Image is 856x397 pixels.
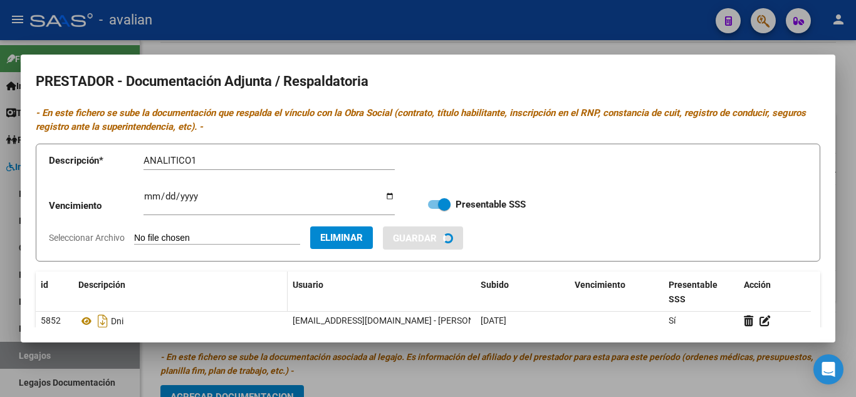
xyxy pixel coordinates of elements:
[481,280,509,290] span: Subido
[36,70,820,93] h2: PRESTADOR - Documentación Adjunta / Respaldatoria
[456,199,526,210] strong: Presentable SSS
[49,199,144,213] p: Vencimiento
[813,354,843,384] div: Open Intercom Messenger
[744,280,771,290] span: Acción
[669,280,718,304] span: Presentable SSS
[575,280,625,290] span: Vencimiento
[476,272,570,313] datatable-header-cell: Subido
[41,315,61,326] span: 5852
[481,315,506,326] span: [DATE]
[393,233,437,244] span: Guardar
[320,232,363,243] span: Eliminar
[41,280,48,290] span: id
[293,280,323,290] span: Usuario
[739,272,801,313] datatable-header-cell: Acción
[669,315,676,326] span: Sí
[73,272,288,313] datatable-header-cell: Descripción
[383,226,463,250] button: Guardar
[664,272,739,313] datatable-header-cell: Presentable SSS
[570,272,664,313] datatable-header-cell: Vencimiento
[293,315,505,326] span: [EMAIL_ADDRESS][DOMAIN_NAME] - [PERSON_NAME]
[36,272,73,313] datatable-header-cell: id
[310,226,373,249] button: Eliminar
[49,154,144,168] p: Descripción
[78,280,125,290] span: Descripción
[36,107,806,133] i: - En este fichero se sube la documentación que respalda el vínculo con la Obra Social (contrato, ...
[49,233,125,243] span: Seleccionar Archivo
[288,272,476,313] datatable-header-cell: Usuario
[111,316,123,326] span: Dni
[95,311,111,331] i: Descargar documento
